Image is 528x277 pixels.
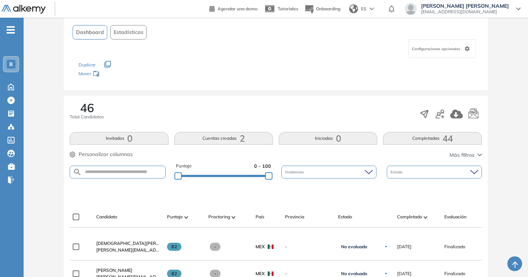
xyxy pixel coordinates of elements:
span: Más filtros [449,151,475,159]
span: Personalizar columnas [79,150,133,158]
img: Ícono de flecha [384,245,388,249]
iframe: Chat Widget [491,242,528,277]
button: Más filtros [449,151,482,159]
span: País [256,214,264,220]
span: Estado [338,214,352,220]
span: Puntaje [176,163,192,170]
span: B [9,61,13,67]
span: Puntaje [167,214,183,220]
a: [PERSON_NAME] [96,267,161,274]
button: Invitados0 [70,132,168,145]
span: [PERSON_NAME] [96,267,132,273]
span: 46 [80,102,94,114]
span: Dashboard [76,28,104,36]
span: Configuraciones opcionales [412,46,462,52]
img: arrow [369,7,374,10]
span: Finalizado [444,243,465,250]
span: Estado [390,169,404,175]
div: Widget de chat [491,242,528,277]
span: - [210,243,220,251]
img: [missing "en.ARROW_ALT" translation] [424,216,427,218]
span: ES [361,6,367,12]
img: Logo [1,5,46,14]
div: Configuraciones opcionales [409,39,476,58]
span: - [285,243,332,250]
span: Duplicar [79,62,95,67]
span: Tutoriales [278,6,298,11]
a: [DEMOGRAPHIC_DATA][PERSON_NAME] [96,240,161,247]
span: No evaluado [341,271,367,277]
span: Completado [397,214,422,220]
span: Total Candidatos [70,114,104,120]
span: 0 - 100 [254,163,271,170]
div: Incidencias [281,166,376,179]
span: Estadísticas [114,28,143,36]
span: Finalizado [444,270,465,277]
span: [DEMOGRAPHIC_DATA][PERSON_NAME] [96,240,182,246]
img: Ícono de flecha [384,271,388,276]
span: [EMAIL_ADDRESS][DOMAIN_NAME] [421,9,509,15]
img: SEARCH_ALT [73,167,82,177]
span: Provincia [285,214,304,220]
span: Agendar una demo [218,6,257,11]
button: Completadas44 [383,132,482,145]
img: MEX [268,271,274,276]
button: Dashboard [73,25,107,39]
img: [missing "en.ARROW_ALT" translation] [184,216,188,218]
button: Onboarding [304,1,340,17]
button: Estadísticas [110,25,147,39]
button: Iniciadas0 [279,132,377,145]
span: Proctoring [208,214,230,220]
span: MEX [256,243,265,250]
span: Incidencias [285,169,305,175]
span: Candidato [96,214,117,220]
span: No evaluado [341,244,367,250]
span: Onboarding [316,6,340,11]
button: Personalizar columnas [70,150,133,158]
img: world [349,4,358,13]
span: [DATE] [397,270,411,277]
div: Estado [387,166,482,179]
img: [missing "en.ARROW_ALT" translation] [232,216,235,218]
span: MEX [256,270,265,277]
span: - [285,270,332,277]
span: [PERSON_NAME][EMAIL_ADDRESS][DOMAIN_NAME] [96,247,161,253]
i: - [7,29,15,31]
span: Evaluación [444,214,466,220]
span: [PERSON_NAME] [PERSON_NAME] [421,3,509,9]
img: MEX [268,245,274,249]
span: [DATE] [397,243,411,250]
span: 82 [167,243,181,251]
a: Agendar una demo [209,4,257,13]
div: Mover [79,67,152,81]
button: Cuentas creadas2 [174,132,273,145]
